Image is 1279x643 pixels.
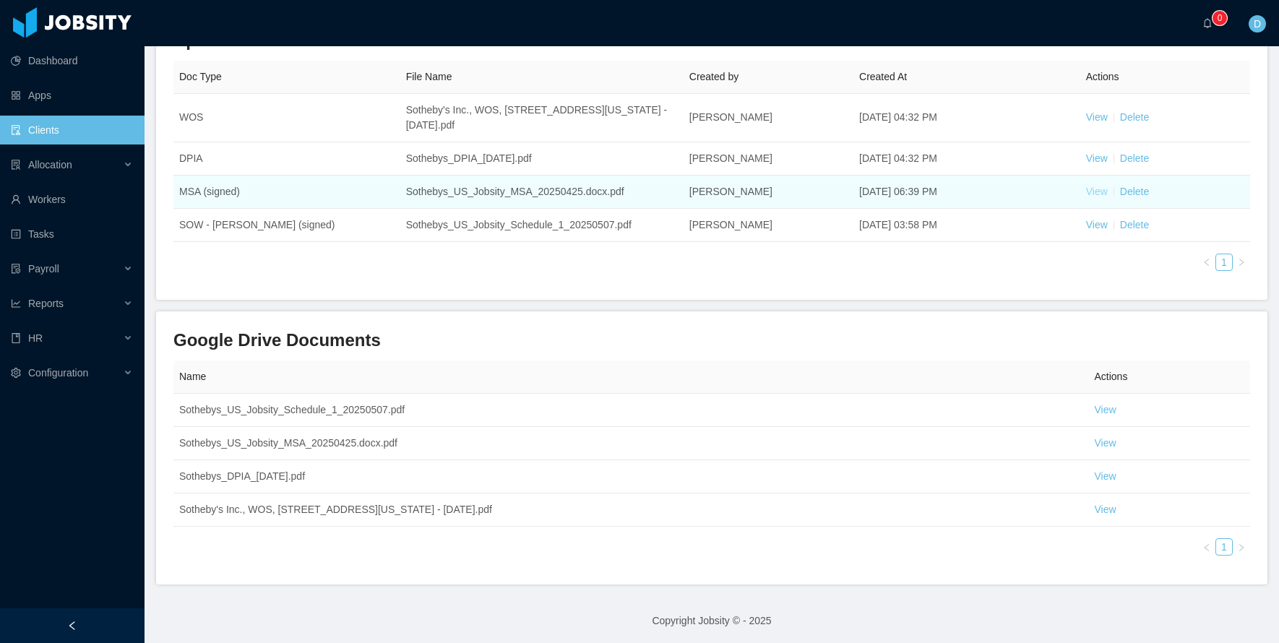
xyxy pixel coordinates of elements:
span: Allocation [28,159,72,171]
li: Next Page [1233,254,1250,271]
td: Sothebys_US_Jobsity_Schedule_1_20250507.pdf [173,394,1089,427]
a: View [1095,404,1116,415]
i: icon: book [11,333,21,343]
a: View [1095,437,1116,449]
td: Sothebys_DPIA_[DATE].pdf [400,142,684,176]
span: File Name [406,71,452,82]
a: View [1086,219,1108,230]
td: WOS [173,94,400,142]
a: icon: auditClients [11,116,133,144]
td: [DATE] 03:58 PM [853,209,1080,242]
li: 1 [1215,538,1233,556]
span: Created At [859,71,907,82]
td: Sotheby's Inc., WOS, [STREET_ADDRESS][US_STATE] - [DATE].pdf [173,493,1089,527]
a: Delete [1120,219,1149,230]
i: icon: left [1202,543,1211,552]
li: Next Page [1233,538,1250,556]
span: Configuration [28,367,88,379]
span: Actions [1095,371,1128,382]
td: Sothebys_US_Jobsity_MSA_20250425.docx.pdf [173,427,1089,460]
span: D [1254,15,1261,33]
i: icon: right [1237,543,1246,552]
td: [DATE] 04:32 PM [853,94,1080,142]
li: 1 [1215,254,1233,271]
td: Sotheby's Inc., WOS, [STREET_ADDRESS][US_STATE] - [DATE].pdf [400,94,684,142]
li: Previous Page [1198,538,1215,556]
li: Previous Page [1198,254,1215,271]
a: View [1086,152,1108,164]
td: [DATE] 04:32 PM [853,142,1080,176]
td: Sothebys_US_Jobsity_Schedule_1_20250507.pdf [400,209,684,242]
i: icon: bell [1202,18,1213,28]
a: View [1095,504,1116,515]
span: Name [179,371,206,382]
i: icon: right [1237,258,1246,267]
a: View [1086,186,1108,197]
td: [PERSON_NAME] [684,209,853,242]
span: Created by [689,71,738,82]
td: DPIA [173,142,400,176]
i: icon: setting [11,368,21,378]
td: MSA (signed) [173,176,400,209]
td: Sothebys_US_Jobsity_MSA_20250425.docx.pdf [400,176,684,209]
i: icon: left [1202,258,1211,267]
span: HR [28,332,43,344]
td: [PERSON_NAME] [684,94,853,142]
a: Delete [1120,152,1149,164]
a: 1 [1216,539,1232,555]
a: icon: appstoreApps [11,81,133,110]
a: View [1095,470,1116,482]
a: icon: pie-chartDashboard [11,46,133,75]
i: icon: line-chart [11,298,21,308]
td: Sothebys_DPIA_[DATE].pdf [173,460,1089,493]
i: icon: solution [11,160,21,170]
a: icon: profileTasks [11,220,133,249]
span: Actions [1086,71,1119,82]
td: [PERSON_NAME] [684,142,853,176]
a: Delete [1120,186,1149,197]
a: Delete [1120,111,1149,123]
span: Reports [28,298,64,309]
h3: Google Drive Documents [173,329,1250,352]
i: icon: file-protect [11,264,21,274]
td: SOW - [PERSON_NAME] (signed) [173,209,400,242]
a: icon: userWorkers [11,185,133,214]
td: [DATE] 06:39 PM [853,176,1080,209]
a: View [1086,111,1108,123]
td: [PERSON_NAME] [684,176,853,209]
sup: 0 [1213,11,1227,25]
a: 1 [1216,254,1232,270]
span: Doc Type [179,71,222,82]
span: Payroll [28,263,59,275]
